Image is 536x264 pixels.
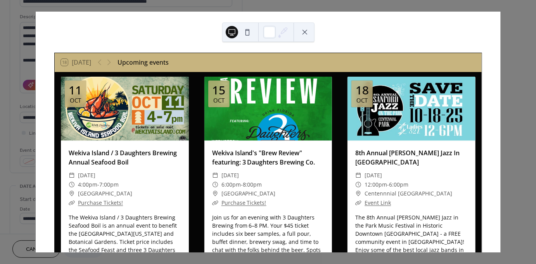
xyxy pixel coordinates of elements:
span: 4:00pm [78,180,97,189]
span: 6:00pm [221,180,241,189]
a: Event Link [365,199,391,206]
div: Upcoming events [118,58,169,67]
div: ​ [355,198,361,207]
div: Oct [356,98,368,103]
span: [DATE] [365,171,382,180]
span: [GEOGRAPHIC_DATA] [221,189,276,198]
span: - [387,180,389,189]
div: ​ [212,198,218,207]
a: Wekiva Island / 3 Daughters Brewing Annual Seafood Boil [69,149,177,166]
span: - [97,180,99,189]
div: ​ [69,189,75,198]
div: ​ [212,189,218,198]
div: ​ [69,180,75,189]
div: Oct [213,98,225,103]
span: 8:00pm [243,180,262,189]
span: [DATE] [78,171,95,180]
span: 7:00pm [99,180,119,189]
div: 15 [212,84,225,96]
a: Wekiva Island's "Brew Review" featuring: 3 Daughters Brewing Co. [212,149,315,166]
a: Purchase Tickets! [221,199,266,206]
div: ​ [212,180,218,189]
div: ​ [355,189,361,198]
div: ​ [355,180,361,189]
div: Oct [70,98,81,103]
div: 18 [356,84,369,96]
span: 6:00pm [389,180,408,189]
div: ​ [212,171,218,180]
span: 12:00pm [365,180,387,189]
a: Purchase Tickets! [78,199,123,206]
span: [GEOGRAPHIC_DATA] [78,189,132,198]
div: 11 [69,84,82,96]
span: [DATE] [221,171,239,180]
a: 8th Annual [PERSON_NAME] Jazz In [GEOGRAPHIC_DATA] [355,149,460,166]
div: The Wekiva Island / 3 Daughters Brewing Seafood Boil is an annual event to benefit the [GEOGRAPHI... [61,213,189,262]
div: ​ [69,171,75,180]
span: Centennnial [GEOGRAPHIC_DATA] [365,189,452,198]
div: ​ [355,171,361,180]
span: - [241,180,243,189]
div: ​ [69,198,75,207]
